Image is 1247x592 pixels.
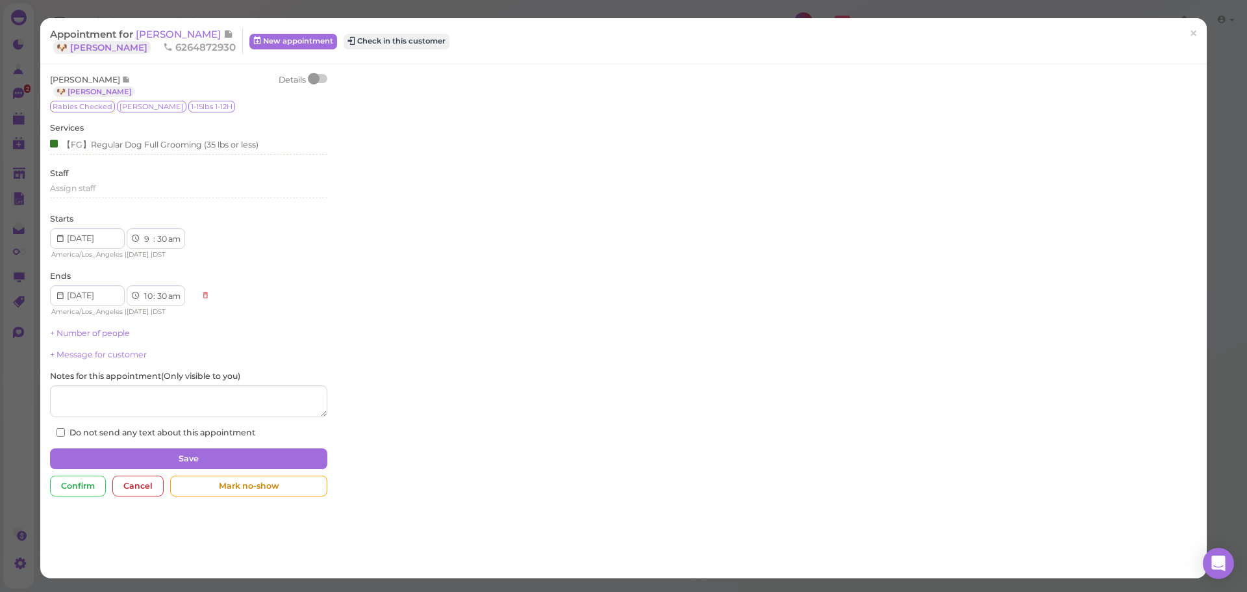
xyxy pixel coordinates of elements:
a: 🐶 [PERSON_NAME] [53,86,135,97]
label: Starts [50,213,73,225]
label: Do not send any text about this appointment [57,427,255,439]
span: 6264872930 [163,41,236,53]
span: 1-15lbs 1-12H [188,101,235,112]
div: Details [279,74,306,97]
button: Check in this customer [344,34,449,49]
a: 🐶 [PERSON_NAME] [53,41,151,54]
span: [PERSON_NAME] [117,101,186,112]
span: × [1189,25,1198,43]
div: Cancel [112,476,164,496]
div: 【FG】Regular Dog Full Grooming (35 lbs or less) [50,137,258,151]
span: DST [153,250,166,259]
span: Assign staff [50,183,95,193]
span: America/Los_Angeles [51,250,123,259]
span: Rabies Checked [50,101,115,112]
div: Appointment for [50,28,243,54]
label: Ends [50,270,71,282]
button: Save [50,448,327,469]
input: Do not send any text about this appointment [57,428,65,437]
div: | | [50,306,195,318]
div: Mark no-show [170,476,327,496]
div: Open Intercom Messenger [1203,548,1234,579]
span: America/Los_Angeles [51,307,123,316]
span: [DATE] [127,250,149,259]
span: Note [122,75,131,84]
a: + Message for customer [50,350,147,359]
a: [PERSON_NAME] 🐶 [PERSON_NAME] [50,28,233,53]
label: Staff [50,168,68,179]
label: Services [50,122,84,134]
a: × [1181,19,1205,49]
span: [PERSON_NAME] [136,28,223,40]
span: [PERSON_NAME] [50,75,122,84]
label: Notes for this appointment ( Only visible to you ) [50,370,240,382]
span: Note [223,28,233,40]
div: Confirm [50,476,106,496]
span: [DATE] [127,307,149,316]
span: DST [153,307,166,316]
div: | | [50,249,195,261]
a: New appointment [249,34,337,49]
a: + Number of people [50,328,130,338]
